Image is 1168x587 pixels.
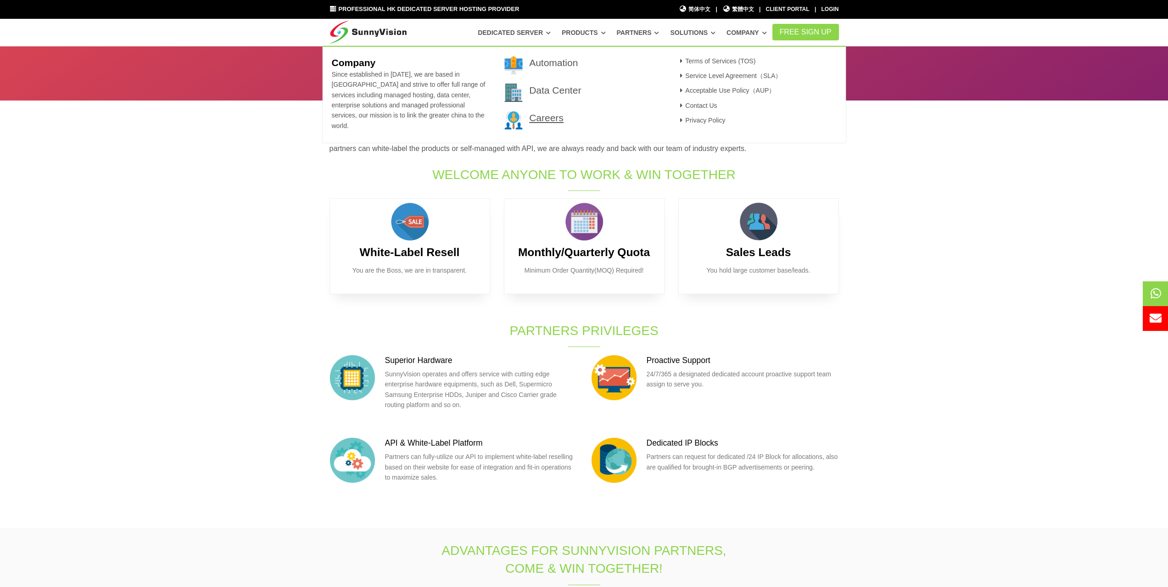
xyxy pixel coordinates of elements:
[385,437,577,449] h3: API & White-Label Platform
[670,24,715,41] a: Solutions
[647,452,839,472] p: Partners can request for dedicated /24 IP Block for allocations, also are qualified for brought-i...
[722,5,754,14] a: 繁體中文
[330,355,375,401] img: hardware.png
[561,199,607,245] img: calendar.png
[677,57,756,65] a: Terms of Services (TOS)
[736,199,782,245] img: customer.png
[772,24,839,40] a: FREE Sign Up
[677,72,782,79] a: Service Level Agreement（SLA）
[330,437,375,483] img: api.png
[815,5,816,14] li: |
[518,265,650,275] p: Minimum Order Quantity(MOQ) Required!
[385,369,577,410] p: SunnyVision operates and offers service with cutting edge enterprise hardware equipments, such as...
[387,199,433,245] img: sales.png
[385,355,577,366] h3: Superior Hardware
[431,166,737,184] h1: Welcome Anyone to Work & Win Together
[591,355,637,401] img: support.png
[647,437,839,449] h3: Dedicated IP Blocks
[504,111,523,129] img: 003-research.png
[529,85,581,95] a: Data Center
[677,102,717,109] a: Contact Us
[360,246,460,258] b: White-Label Resell
[726,246,791,258] b: Sales Leads
[617,24,659,41] a: Partners
[759,5,760,14] li: |
[647,369,839,390] p: 24/7/365 a designated dedicated account proactive support team assign to serve you.
[385,452,577,482] p: Partners can fully-utilize our API to implement white-label reselling based on their website for ...
[431,322,737,340] h1: Partners Privileges
[478,24,551,41] a: Dedicated Server
[529,112,564,123] a: Careers
[338,6,519,12] span: Professional HK Dedicated Server Hosting Provider
[766,6,810,12] a: Client Portal
[323,46,846,143] div: Company
[431,542,737,577] h1: Advantages for SunnyVision Partners, Come & Win Together!
[331,57,375,68] b: Company
[679,5,711,14] a: 简体中文
[693,265,825,275] p: You hold large customer base/leads.
[529,57,578,68] a: Automation
[727,24,767,41] a: Company
[331,71,485,129] span: Since established in [DATE], we are based in [GEOGRAPHIC_DATA] and strive to offer full range of ...
[504,56,523,74] img: 001-brand.png
[562,24,606,41] a: Products
[647,355,839,366] h3: Proactive Support
[715,5,717,14] li: |
[822,6,839,12] a: Login
[677,117,726,124] a: Privacy Policy
[344,265,476,275] p: You are the Boss, we are in transparent.
[677,87,776,94] a: Acceptable Use Policy（AUP）
[518,246,650,258] b: Monthly/Quarterly Quota
[591,437,637,483] img: ip.png
[504,84,523,102] img: 002-town.png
